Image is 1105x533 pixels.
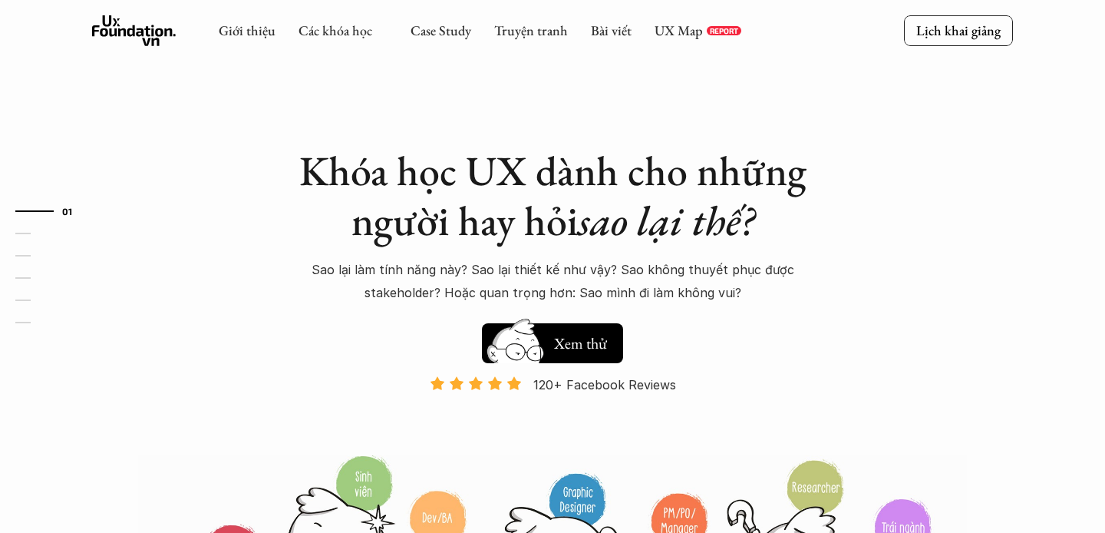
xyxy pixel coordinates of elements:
[655,22,703,39] a: UX Map
[578,194,754,247] em: sao lại thế?
[533,373,676,396] p: 120+ Facebook Reviews
[482,316,623,363] a: Xem thử
[707,26,741,35] a: REPORT
[15,202,88,220] a: 01
[416,376,689,453] a: 120+ Facebook Reviews
[554,333,607,354] h5: Xem thử
[62,205,73,216] strong: 01
[494,22,568,39] a: Truyện tranh
[284,146,821,246] h1: Khóa học UX dành cho những người hay hỏi
[916,22,1001,39] p: Lịch khai giảng
[284,258,821,305] p: Sao lại làm tính năng này? Sao lại thiết kế như vậy? Sao không thuyết phục được stakeholder? Hoặc...
[904,15,1013,45] a: Lịch khai giảng
[710,26,738,35] p: REPORT
[591,22,632,39] a: Bài viết
[219,22,275,39] a: Giới thiệu
[299,22,372,39] a: Các khóa học
[411,22,471,39] a: Case Study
